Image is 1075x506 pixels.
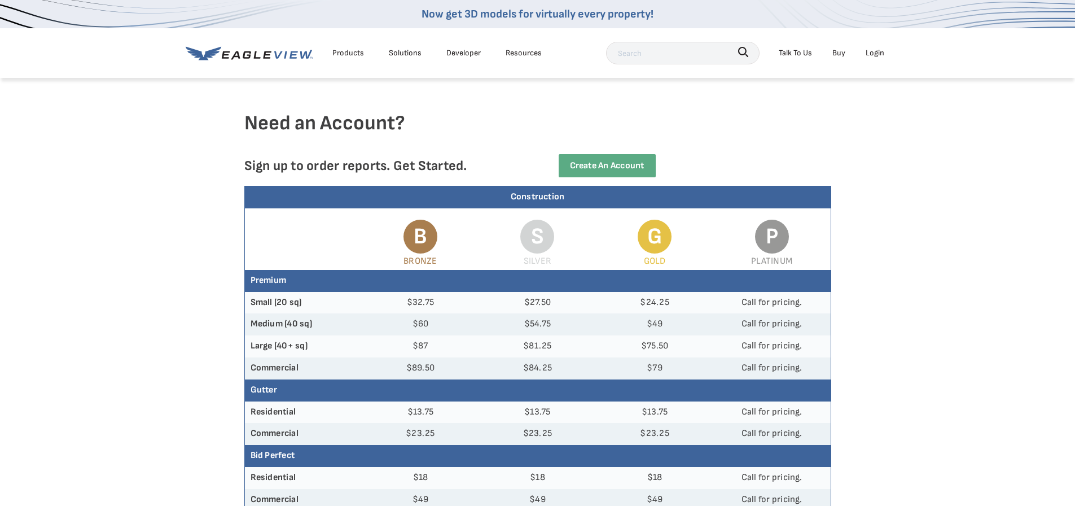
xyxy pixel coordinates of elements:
div: Login [866,46,884,60]
span: G [638,220,672,254]
td: $32.75 [362,292,479,314]
input: Search [606,42,760,64]
span: B [403,220,437,254]
span: Bronze [403,256,437,267]
td: $24.25 [596,292,713,314]
td: Call for pricing. [713,357,831,380]
td: $18 [596,467,713,489]
p: Sign up to order reports. Get Started. [244,158,520,174]
td: $89.50 [362,357,479,380]
td: $87 [362,335,479,357]
td: Call for pricing. [713,335,831,357]
td: $49 [596,313,713,335]
td: $13.75 [479,402,596,424]
td: $75.50 [596,335,713,357]
div: Talk To Us [779,46,812,60]
th: Bid Perfect [245,445,831,467]
td: $54.75 [479,313,596,335]
th: Gutter [245,380,831,402]
td: $27.50 [479,292,596,314]
th: Commercial [245,423,362,445]
h4: Need an Account? [244,111,831,154]
td: Call for pricing. [713,467,831,489]
span: Platinum [751,256,792,267]
a: Developer [446,46,481,60]
td: $13.75 [596,402,713,424]
div: Solutions [389,46,422,60]
td: $23.25 [362,423,479,445]
td: $13.75 [362,402,479,424]
th: Large (40+ sq) [245,335,362,357]
span: Gold [644,256,666,267]
td: Call for pricing. [713,423,831,445]
td: $81.25 [479,335,596,357]
td: $79 [596,357,713,380]
td: $23.25 [596,423,713,445]
th: Residential [245,467,362,489]
td: Call for pricing. [713,313,831,335]
th: Residential [245,402,362,424]
td: $23.25 [479,423,596,445]
th: Medium (40 sq) [245,313,362,335]
td: Call for pricing. [713,402,831,424]
div: Resources [506,46,542,60]
th: Premium [245,270,831,292]
th: Commercial [245,357,362,380]
div: Products [332,46,364,60]
td: $60 [362,313,479,335]
a: Buy [832,46,845,60]
span: Silver [524,256,551,267]
td: $84.25 [479,357,596,380]
a: Now get 3D models for virtually every property! [422,7,653,21]
a: Create an Account [559,154,656,177]
div: Construction [245,186,831,208]
td: $18 [479,467,596,489]
td: Call for pricing. [713,292,831,314]
th: Small (20 sq) [245,292,362,314]
span: P [755,220,789,254]
span: S [520,220,554,254]
td: $18 [362,467,479,489]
